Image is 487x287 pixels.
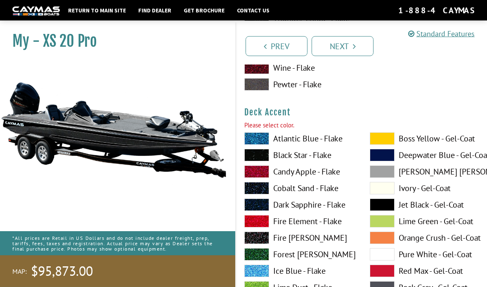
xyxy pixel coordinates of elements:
[180,5,229,16] a: Get Brochure
[244,215,353,228] label: Fire Element - Flake
[243,35,487,56] ul: Pagination
[244,108,479,118] h4: Deck Accent
[12,7,60,15] img: white-logo-c9c8dbefe5ff5ceceb0f0178aa75bf4bb51f6bca0971e226c86eb53dfe498488.png
[408,29,475,38] a: Standard Features
[312,36,374,56] a: Next
[244,232,353,244] label: Fire [PERSON_NAME]
[370,199,479,211] label: Jet Black - Gel-Coat
[12,32,215,50] h1: My - XS 20 Pro
[370,166,479,178] label: [PERSON_NAME] [PERSON_NAME] - Gel-Coat
[246,36,307,56] a: Prev
[370,265,479,277] label: Red Max - Gel-Coat
[12,231,223,256] p: *All prices are Retail in US Dollars and do not include dealer freight, prep, tariffs, fees, taxe...
[244,265,353,277] label: Ice Blue - Flake
[244,249,353,261] label: Forest [PERSON_NAME]
[398,5,475,16] div: 1-888-4CAYMAS
[244,121,479,131] div: Please select color.
[370,133,479,145] label: Boss Yellow - Gel-Coat
[233,5,274,16] a: Contact Us
[244,133,353,145] label: Atlantic Blue - Flake
[370,182,479,195] label: Ivory - Gel-Coat
[244,166,353,178] label: Candy Apple - Flake
[370,249,479,261] label: Pure White - Gel-Coat
[244,149,353,162] label: Black Star - Flake
[244,79,353,91] label: Pewter - Flake
[12,267,27,276] span: MAP:
[31,263,93,280] span: $95,873.00
[244,199,353,211] label: Dark Sapphire - Flake
[134,5,175,16] a: Find Dealer
[64,5,130,16] a: Return to main site
[370,215,479,228] label: Lime Green - Gel-Coat
[244,62,353,74] label: Wine - Flake
[370,149,479,162] label: Deepwater Blue - Gel-Coat
[244,182,353,195] label: Cobalt Sand - Flake
[370,232,479,244] label: Orange Crush - Gel-Coat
